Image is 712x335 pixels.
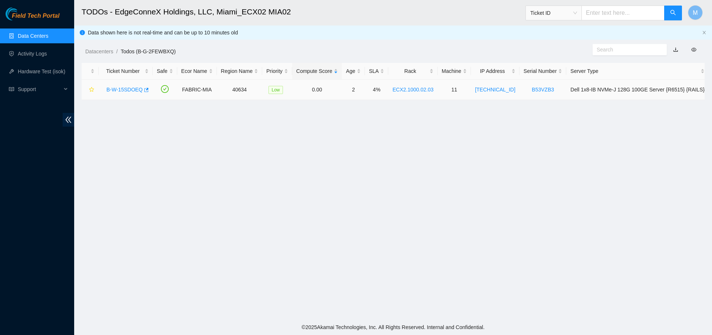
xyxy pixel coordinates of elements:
[121,48,176,54] a: Todos (B-G-2FEWBXQ)
[116,48,118,54] span: /
[217,80,263,100] td: 40634
[89,87,94,93] span: star
[688,5,703,20] button: M
[702,30,706,35] button: close
[177,80,217,100] td: FABRIC-MIA
[667,44,684,56] button: download
[9,87,14,92] span: read
[581,6,665,20] input: Enter text here...
[268,86,283,94] span: Low
[597,46,657,54] input: Search
[664,6,682,20] button: search
[693,8,698,17] span: M
[691,47,696,52] span: eye
[438,80,471,100] td: 11
[6,7,37,20] img: Akamai Technologies
[74,319,712,335] footer: © 2025 Akamai Technologies, Inc. All Rights Reserved. Internal and Confidential.
[18,82,62,97] span: Support
[475,87,515,93] a: [TECHNICAL_ID]
[392,87,434,93] a: ECX2.1000.02.03
[566,80,709,100] td: Dell 1x8-IB NVMe-J 128G 100GE Server {R6515} {RAILS}
[6,13,59,23] a: Akamai TechnologiesField Tech Portal
[670,10,676,17] span: search
[106,87,143,93] a: B-W-15SDOEQ
[18,51,47,57] a: Activity Logs
[18,68,65,74] a: Hardware Test (isok)
[12,13,59,20] span: Field Tech Portal
[673,47,678,53] a: download
[342,80,365,100] td: 2
[530,7,577,19] span: Ticket ID
[18,33,48,39] a: Data Centers
[292,80,342,100] td: 0.00
[86,84,95,96] button: star
[161,85,169,93] span: check-circle
[63,113,74,127] span: double-left
[532,87,554,93] a: B53VZB3
[365,80,388,100] td: 4%
[85,48,113,54] a: Datacenters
